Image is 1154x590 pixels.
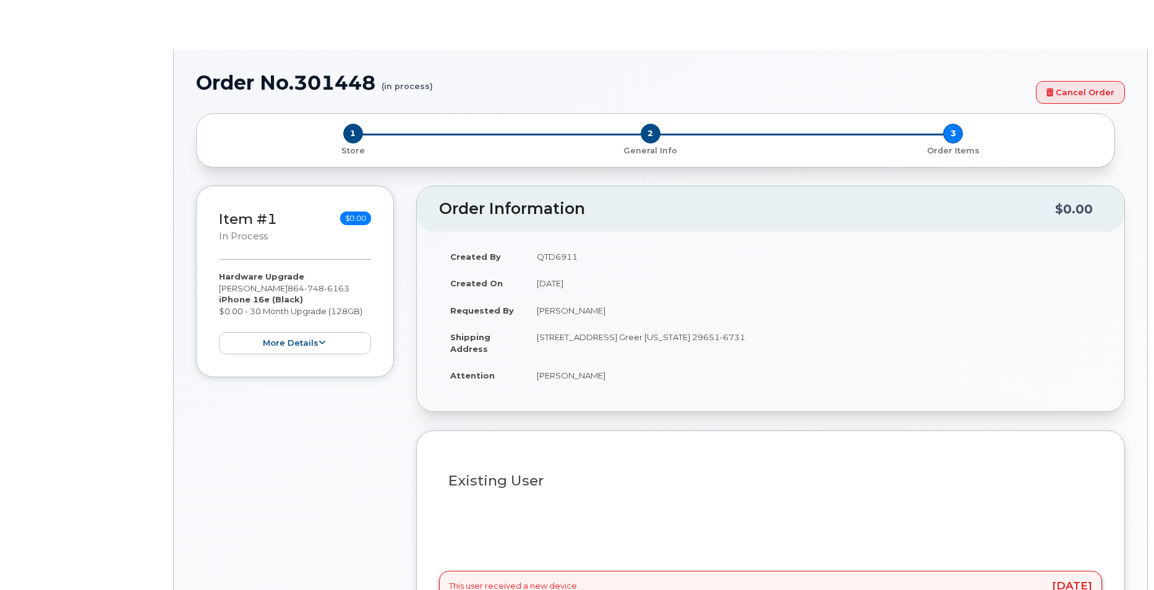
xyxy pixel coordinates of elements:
[219,271,371,354] div: [PERSON_NAME] $0.00 - 30 Month Upgrade (128GB)
[219,210,277,228] a: Item #1
[382,72,433,91] small: (in process)
[450,252,501,262] strong: Created By
[450,306,514,315] strong: Requested By
[499,143,801,156] a: 2 General Info
[641,124,660,143] span: 2
[219,294,303,304] strong: iPhone 16e (Black)
[450,370,495,380] strong: Attention
[1036,81,1125,104] a: Cancel Order
[196,72,1030,93] h1: Order No.301448
[439,200,1055,218] h2: Order Information
[304,283,324,293] span: 748
[288,283,349,293] span: 864
[340,212,371,225] span: $0.00
[1055,197,1093,221] div: $0.00
[504,145,797,156] p: General Info
[450,278,503,288] strong: Created On
[219,231,268,242] small: in process
[219,271,304,281] strong: Hardware Upgrade
[219,332,371,355] button: more details
[526,270,1102,297] td: [DATE]
[324,283,349,293] span: 6163
[526,243,1102,270] td: QTD6911
[212,145,494,156] p: Store
[526,297,1102,324] td: [PERSON_NAME]
[448,473,1093,489] h3: Existing User
[343,124,363,143] span: 1
[526,362,1102,389] td: [PERSON_NAME]
[450,332,490,354] strong: Shipping Address
[207,143,499,156] a: 1 Store
[526,323,1102,362] td: [STREET_ADDRESS] Greer [US_STATE] 29651-6731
